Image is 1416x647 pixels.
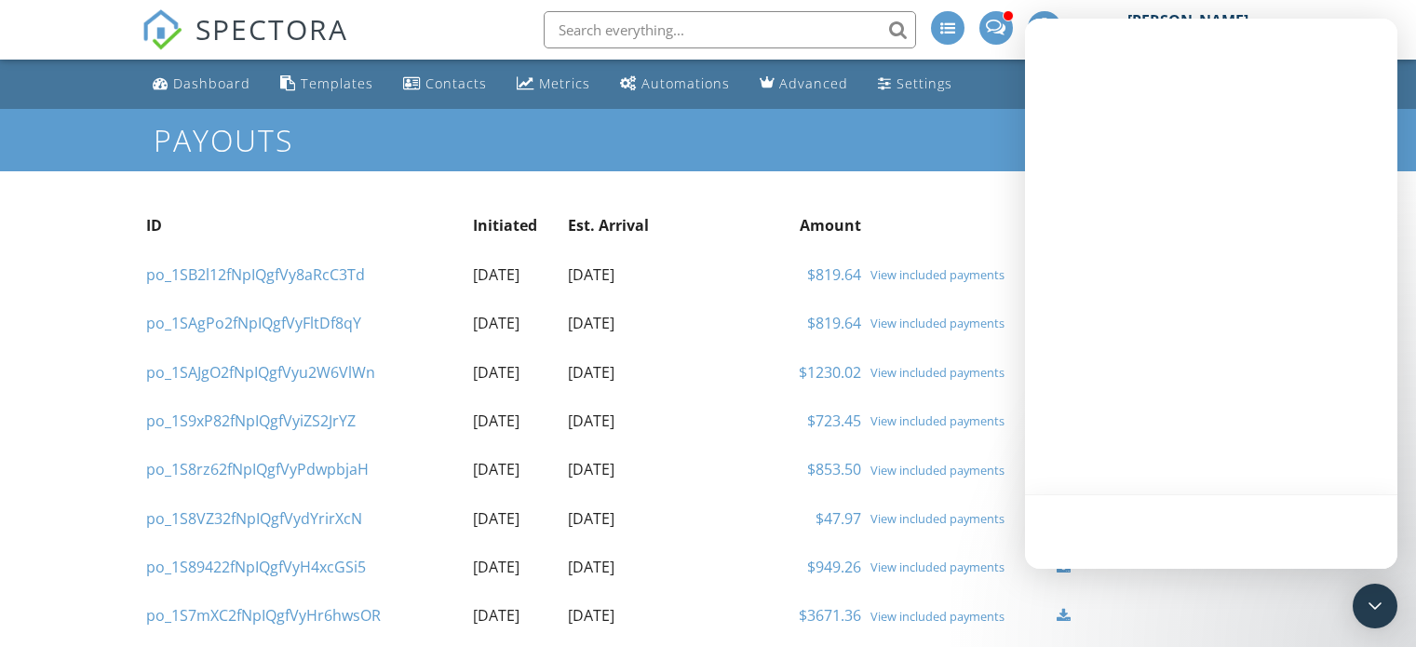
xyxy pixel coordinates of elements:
[468,494,563,543] td: [DATE]
[146,459,369,479] a: po_1S8rz62fNpIQgfVyPdwpbjaH
[563,348,681,397] td: [DATE]
[539,74,590,92] div: Metrics
[807,459,861,479] a: $853.50
[563,445,681,493] td: [DATE]
[870,609,1046,624] a: View included payments
[468,299,563,347] td: [DATE]
[897,74,952,92] div: Settings
[680,201,866,249] th: Amount
[146,264,365,285] a: po_1SB2l12fNpIQgfVy8aRcC3Td
[145,67,258,101] a: Dashboard
[1353,584,1397,628] div: Open Intercom Messenger
[870,316,1046,330] a: View included payments
[154,124,1262,156] h1: Payouts
[146,362,375,383] a: po_1SAJgO2fNpIQgfVyu2W6VlWn
[196,9,348,48] span: SPECTORA
[301,74,373,92] div: Templates
[807,264,861,285] a: $819.64
[641,74,730,92] div: Automations
[807,411,861,431] a: $723.45
[142,25,348,64] a: SPECTORA
[146,605,381,626] a: po_1S7mXC2fNpIQgfVyHr6hwsOR
[563,543,681,591] td: [DATE]
[468,543,563,591] td: [DATE]
[563,494,681,543] td: [DATE]
[468,445,563,493] td: [DATE]
[807,557,861,577] a: $949.26
[563,397,681,445] td: [DATE]
[752,67,856,101] a: Advanced
[509,67,598,101] a: Metrics
[468,201,563,249] th: Initiated
[870,413,1046,428] a: View included payments
[779,74,848,92] div: Advanced
[146,557,366,577] a: po_1S89422fNpIQgfVyH4xcGSi5
[613,67,737,101] a: Automations (Advanced)
[563,201,681,249] th: Est. Arrival
[870,365,1046,380] a: View included payments
[142,9,182,50] img: The Best Home Inspection Software - Spectora
[544,11,916,48] input: Search everything...
[468,397,563,445] td: [DATE]
[799,605,861,626] a: $3671.36
[146,508,362,529] a: po_1S8VZ32fNpIQgfVydYrirXcN
[468,591,563,640] td: [DATE]
[146,313,361,333] a: po_1SAgPo2fNpIQgfVyFltDf8qY
[870,67,960,101] a: Settings
[563,250,681,299] td: [DATE]
[563,299,681,347] td: [DATE]
[1127,11,1248,30] div: [PERSON_NAME]
[799,362,861,383] a: $1230.02
[396,67,494,101] a: Contacts
[173,74,250,92] div: Dashboard
[468,348,563,397] td: [DATE]
[870,559,1046,574] a: View included payments
[273,67,381,101] a: Templates
[146,411,356,431] a: po_1S9xP82fNpIQgfVyiZS2JrYZ
[870,463,1046,478] a: View included payments
[807,313,861,333] a: $819.64
[425,74,487,92] div: Contacts
[468,250,563,299] td: [DATE]
[870,511,1046,526] a: View included payments
[563,591,681,640] td: [DATE]
[142,201,468,249] th: ID
[870,267,1046,282] a: View included payments
[816,508,861,529] a: $47.97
